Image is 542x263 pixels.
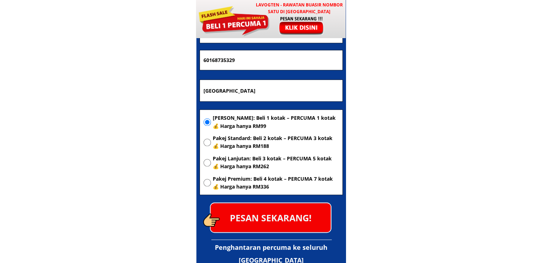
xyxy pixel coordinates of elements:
[202,50,341,70] input: Nombor Telefon Bimbit
[213,114,339,130] span: [PERSON_NAME]: Beli 1 kotak – PERCUMA 1 kotak 💰 Harga hanya RM99
[213,155,339,171] span: Pakej Lanjutan: Beli 3 kotak – PERCUMA 5 kotak 💰 Harga hanya RM262
[211,203,331,232] p: PESAN SEKARANG!
[213,134,339,150] span: Pakej Standard: Beli 2 kotak – PERCUMA 3 kotak 💰 Harga hanya RM188
[213,175,339,191] span: Pakej Premium: Beli 4 kotak – PERCUMA 7 kotak 💰 Harga hanya RM336
[252,1,346,15] h3: LAVOGTEN - Rawatan Buasir Nombor Satu di [GEOGRAPHIC_DATA]
[202,80,341,101] input: Alamat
